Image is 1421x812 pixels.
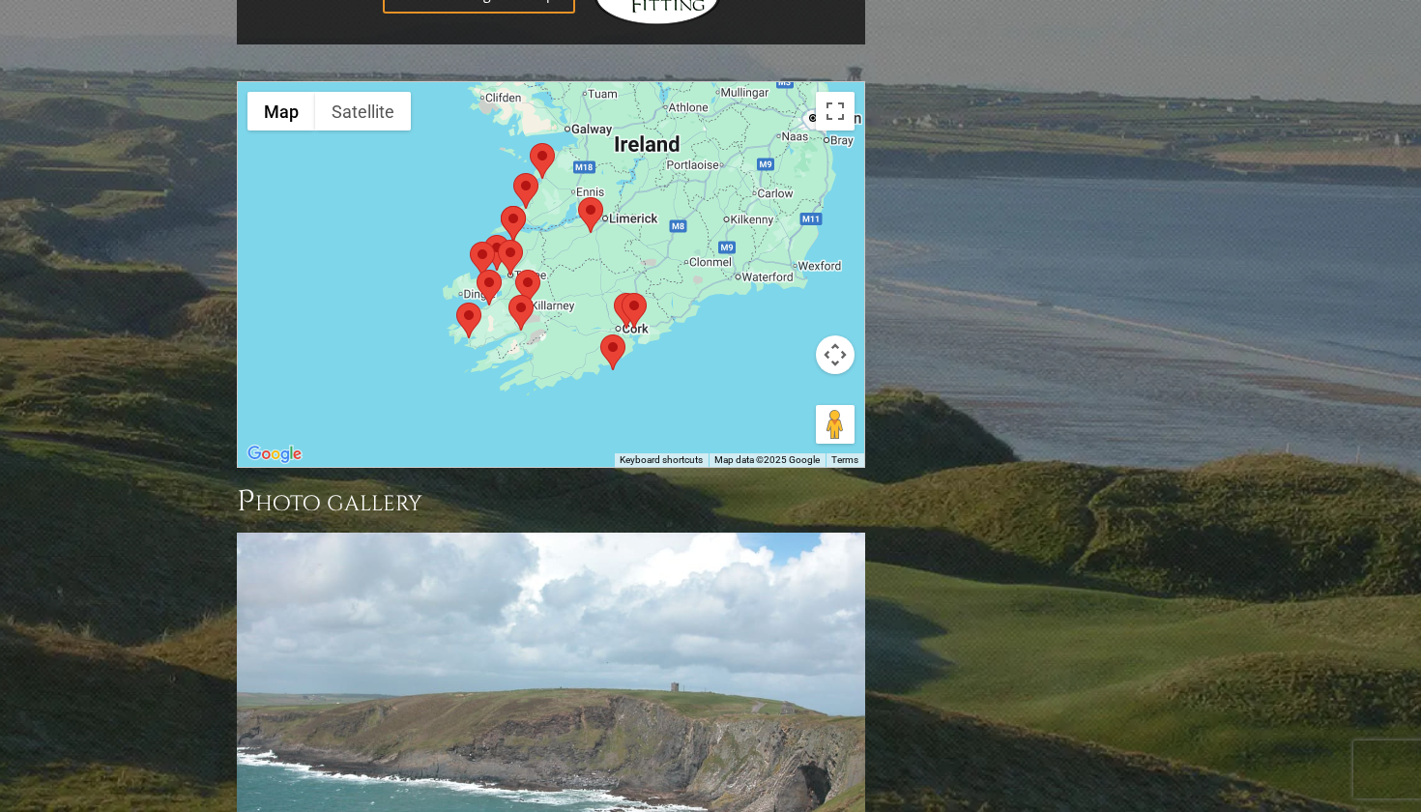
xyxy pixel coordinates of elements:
h3: Photo Gallery [237,482,865,521]
span: Map data ©2025 Google [714,454,820,465]
button: Drag Pegman onto the map to open Street View [816,405,855,444]
button: Toggle fullscreen view [816,92,855,130]
a: Open this area in Google Maps (opens a new window) [243,442,306,467]
img: Google [243,442,306,467]
button: Keyboard shortcuts [620,453,703,467]
button: Map camera controls [816,335,855,374]
a: Terms (opens in new tab) [831,454,858,465]
button: Show street map [247,92,315,130]
button: Show satellite imagery [315,92,411,130]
